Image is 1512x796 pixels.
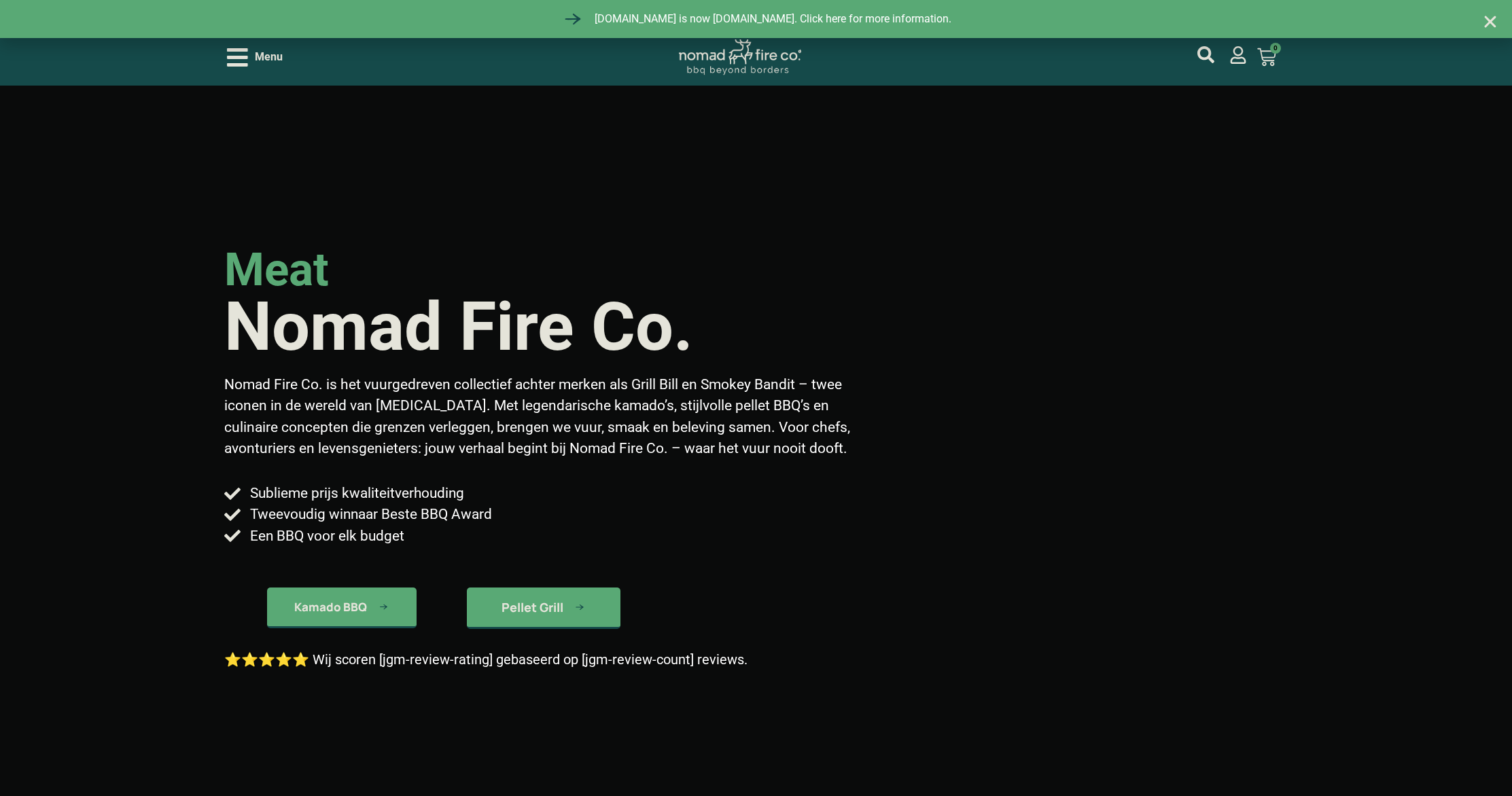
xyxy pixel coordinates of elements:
span: Menu [255,49,283,65]
a: mijn account [1229,46,1247,64]
span: 0 [1270,43,1281,54]
p: Nomad Fire Co. is het vuurgedreven collectief achter merken als Grill Bill en Smokey Bandit – twe... [224,374,873,460]
span: Kamado BBQ [294,601,367,613]
a: kamado bbq [267,587,417,628]
a: Close [1482,14,1498,30]
a: kamado bbq [467,587,620,629]
a: [DOMAIN_NAME] is now [DOMAIN_NAME]. Click here for more information. [561,7,951,31]
div: Open/Close Menu [227,46,283,69]
span: Tweevoudig winnaar Beste BBQ Award [247,504,492,525]
span: [DOMAIN_NAME] is now [DOMAIN_NAME]. Click here for more information. [591,11,951,27]
a: 0 [1241,39,1293,75]
h2: meat [224,247,329,293]
h1: Nomad Fire Co. [224,293,693,361]
span: Sublieme prijs kwaliteitverhouding [247,483,464,504]
a: mijn account [1197,46,1214,63]
img: Nomad Logo [679,39,801,75]
span: Pellet Grill [502,601,563,613]
span: Een BBQ voor elk budget [247,526,404,547]
p: ⭐⭐⭐⭐⭐ Wij scoren [jgm-review-rating] gebaseerd op [jgm-review-count] reviews. [224,649,748,670]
